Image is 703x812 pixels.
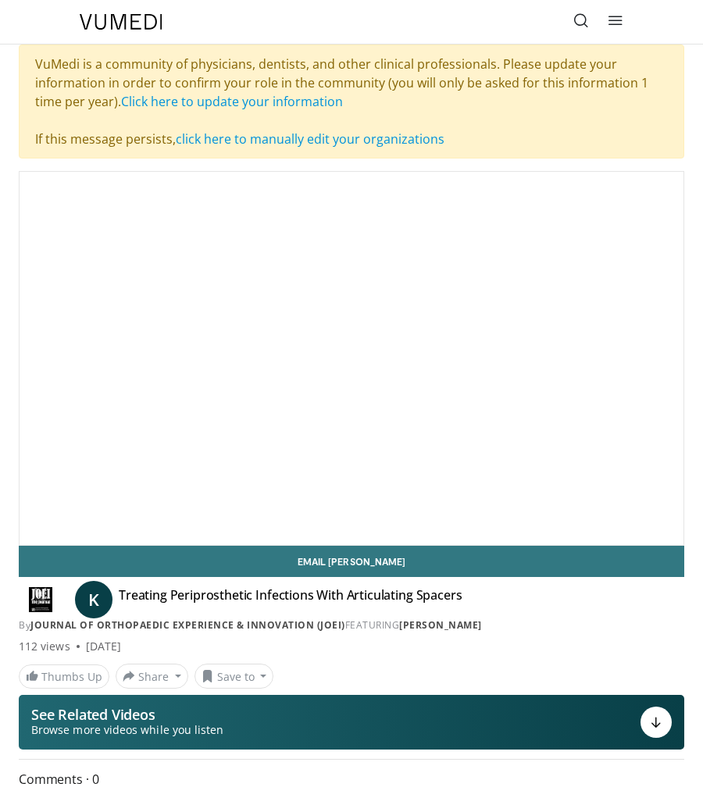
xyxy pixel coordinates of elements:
[19,695,684,750] button: See Related Videos Browse more videos while you listen
[19,587,62,612] img: Journal of Orthopaedic Experience & Innovation (JOEI)
[31,722,223,738] span: Browse more videos while you listen
[176,130,444,148] a: click here to manually edit your organizations
[399,618,482,632] a: [PERSON_NAME]
[194,664,274,689] button: Save to
[30,618,345,632] a: Journal of Orthopaedic Experience & Innovation (JOEI)
[19,639,70,654] span: 112 views
[20,172,683,545] video-js: Video Player
[86,639,121,654] div: [DATE]
[75,581,112,618] a: K
[19,546,684,577] a: Email [PERSON_NAME]
[121,93,343,110] a: Click here to update your information
[19,769,684,789] span: Comments 0
[119,587,462,612] h4: Treating Periprosthetic Infections With Articulating Spacers
[80,14,162,30] img: VuMedi Logo
[31,707,223,722] p: See Related Videos
[116,664,188,689] button: Share
[19,618,684,632] div: By FEATURING
[19,664,109,689] a: Thumbs Up
[19,45,684,158] div: VuMedi is a community of physicians, dentists, and other clinical professionals. Please update yo...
